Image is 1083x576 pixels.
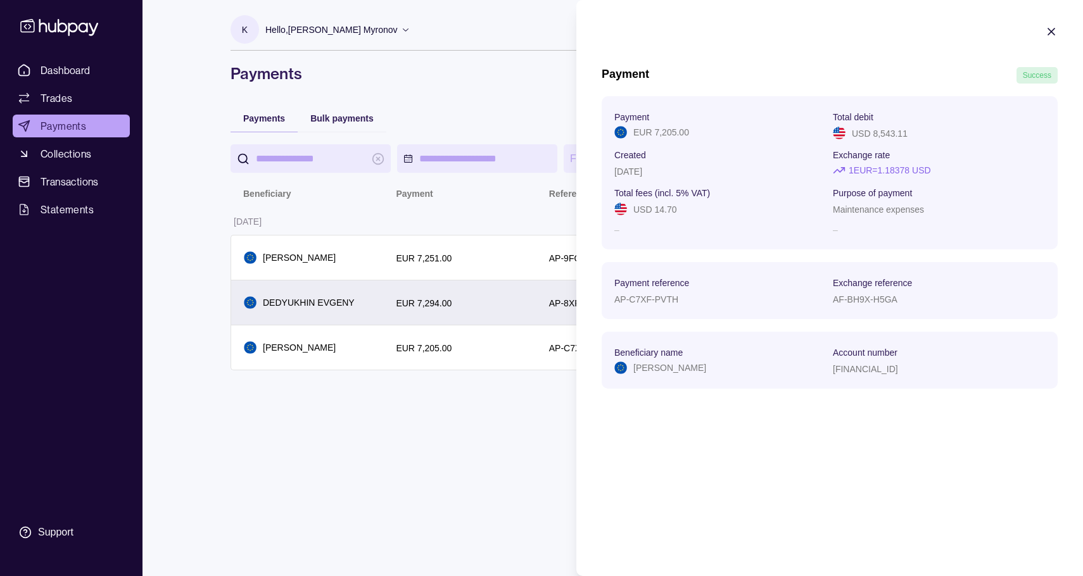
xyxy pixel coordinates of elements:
[614,188,710,198] p: Total fees (incl. 5% VAT)
[852,128,908,139] p: USD 8,543.11
[833,347,897,358] p: Account number
[633,204,676,215] p: USD 14.70
[833,204,924,215] p: Maintenance expenses
[633,125,689,139] p: EUR 7,205.00
[833,112,873,122] p: Total debit
[833,223,1045,237] p: –
[833,127,845,139] img: us
[614,150,646,160] p: Created
[614,294,678,304] p: AP-C7XF-PVTH
[614,278,689,288] p: Payment reference
[614,126,627,139] img: eu
[614,203,627,215] img: us
[833,150,890,160] p: Exchange rate
[1023,71,1051,80] span: Success
[633,361,706,375] p: [PERSON_NAME]
[833,294,897,304] p: AF-BH9X-H5GA
[833,188,912,198] p: Purpose of payment
[614,361,627,374] img: eu
[614,112,649,122] p: Payment
[833,278,912,288] p: Exchange reference
[833,364,898,374] p: [FINANCIAL_ID]
[602,67,649,84] h1: Payment
[614,166,642,177] p: [DATE]
[614,347,683,358] p: Beneficiary name
[849,163,931,177] p: 1 EUR = 1.18378 USD
[614,223,826,237] p: –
